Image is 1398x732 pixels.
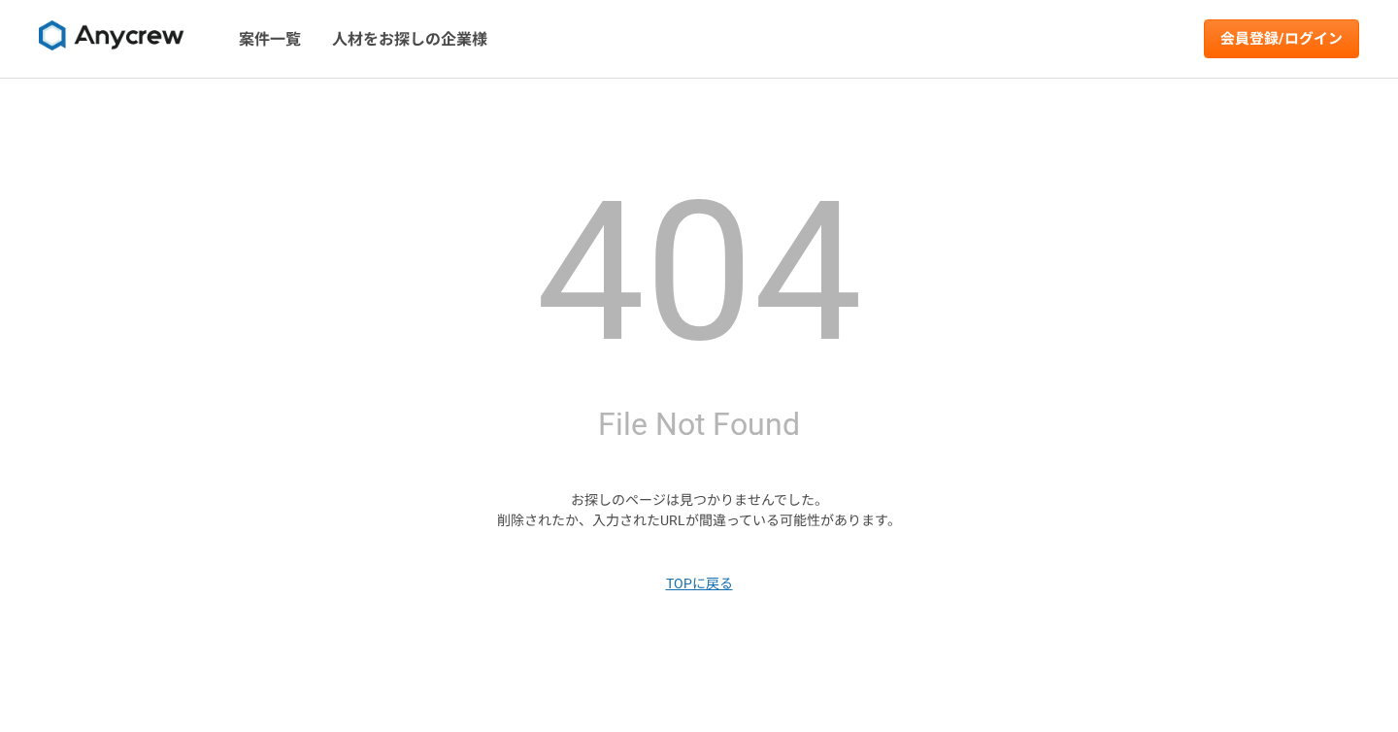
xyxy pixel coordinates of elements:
[39,20,184,51] img: 8DqYSo04kwAAAAASUVORK5CYII=
[1204,19,1359,58] a: 会員登録/ログイン
[598,401,800,448] h2: File Not Found
[666,574,733,594] a: TOPに戻る
[497,490,901,531] p: お探しのページは見つかりませんでした。 削除されたか、入力されたURLが間違っている可能性があります。
[536,176,862,370] h1: 404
